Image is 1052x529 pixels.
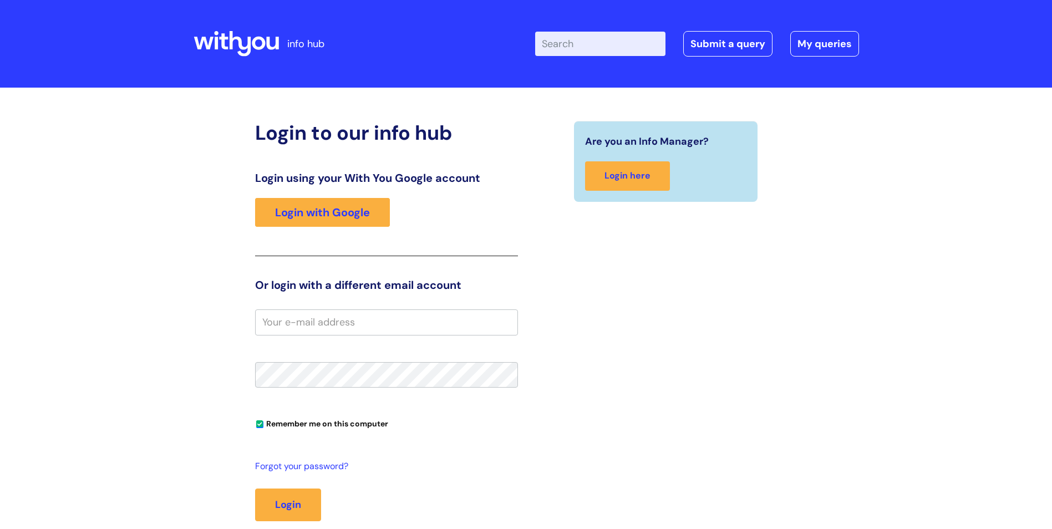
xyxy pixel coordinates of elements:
[255,198,390,227] a: Login with Google
[535,32,665,56] input: Search
[585,161,670,191] a: Login here
[255,121,518,145] h2: Login to our info hub
[683,31,773,57] a: Submit a query
[585,133,709,150] span: Are you an Info Manager?
[255,459,512,475] a: Forgot your password?
[255,416,388,429] label: Remember me on this computer
[255,171,518,185] h3: Login using your With You Google account
[255,489,321,521] button: Login
[256,421,263,428] input: Remember me on this computer
[255,278,518,292] h3: Or login with a different email account
[287,35,324,53] p: info hub
[790,31,859,57] a: My queries
[255,309,518,335] input: Your e-mail address
[255,414,518,432] div: You can uncheck this option if you're logging in from a shared device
